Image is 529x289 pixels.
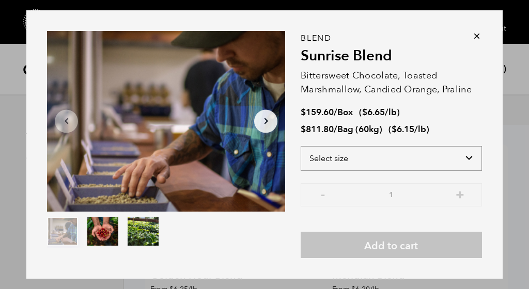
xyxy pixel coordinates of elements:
[385,106,397,118] span: /lb
[334,106,337,118] span: /
[301,123,306,135] span: $
[316,188,329,199] button: -
[362,106,367,118] span: $
[337,106,353,118] span: Box
[301,123,334,135] bdi: 811.80
[392,123,414,135] bdi: 6.15
[388,123,429,135] span: ( )
[301,106,334,118] bdi: 159.60
[301,47,482,65] h2: Sunrise Blend
[392,123,397,135] span: $
[359,106,400,118] span: ( )
[334,123,337,135] span: /
[337,123,382,135] span: Bag (60kg)
[414,123,426,135] span: /lb
[301,106,306,118] span: $
[301,69,482,97] p: Bittersweet Chocolate, Toasted Marshmallow, Candied Orange, Praline
[362,106,385,118] bdi: 6.65
[301,232,482,258] button: Add to cart
[454,188,466,199] button: +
